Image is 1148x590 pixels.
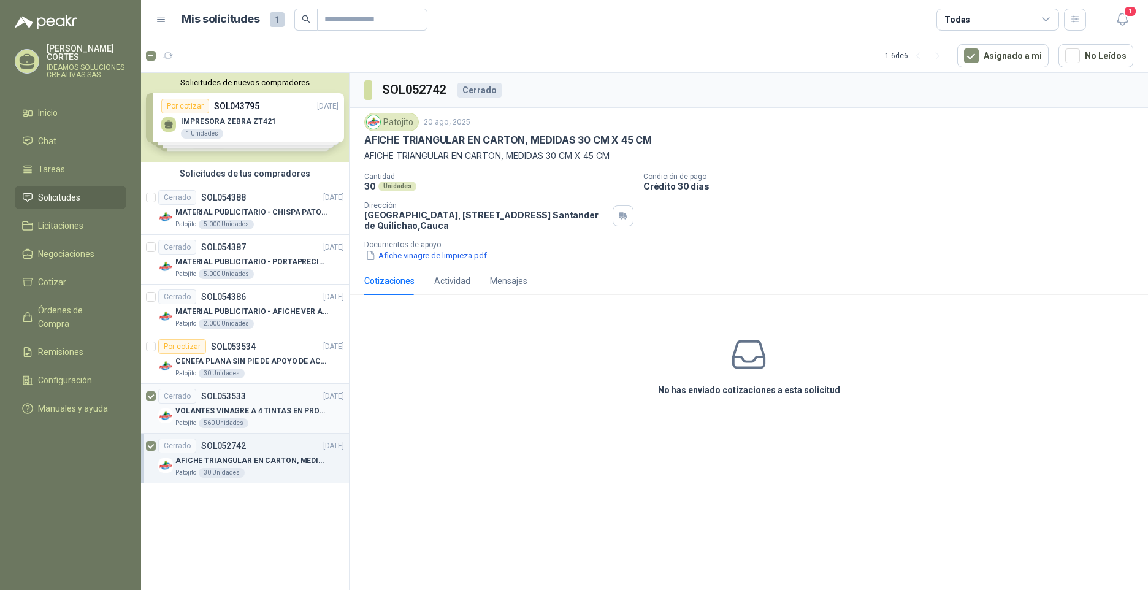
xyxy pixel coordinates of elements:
[1058,44,1133,67] button: No Leídos
[158,190,196,205] div: Cerrado
[15,186,126,209] a: Solicitudes
[146,78,344,87] button: Solicitudes de nuevos compradores
[199,468,245,478] div: 30 Unidades
[158,309,173,324] img: Company Logo
[38,247,94,261] span: Negociaciones
[364,134,652,147] p: AFICHE TRIANGULAR EN CARTON, MEDIDAS 30 CM X 45 CM
[201,392,246,400] p: SOL053533
[38,374,92,387] span: Configuración
[38,304,115,331] span: Órdenes de Compra
[158,259,173,274] img: Company Logo
[201,193,246,202] p: SOL054388
[175,369,196,378] p: Patojito
[175,468,196,478] p: Patojito
[175,256,328,268] p: MATERIAL PUBLICITARIO - PORTAPRECIOS VER ADJUNTO
[490,274,527,288] div: Mensajes
[199,418,248,428] div: 560 Unidades
[658,383,840,397] h3: No has enviado cotizaciones a esta solicitud
[15,15,77,29] img: Logo peakr
[38,191,80,204] span: Solicitudes
[158,408,173,423] img: Company Logo
[158,389,196,404] div: Cerrado
[175,455,328,467] p: AFICHE TRIANGULAR EN CARTON, MEDIDAS 30 CM X 45 CM
[38,163,65,176] span: Tareas
[38,134,56,148] span: Chat
[364,249,488,262] button: Afiche vinagre de limpieza.pdf
[323,440,344,452] p: [DATE]
[158,339,206,354] div: Por cotizar
[175,405,328,417] p: VOLANTES VINAGRE A 4 TINTAS EN PROPALCOTE VER ARCHIVO ADJUNTO
[175,418,196,428] p: Patojito
[175,356,328,367] p: CENEFA PLANA SIN PIE DE APOYO DE ACUERDO A LA IMAGEN ADJUNTA
[141,73,349,162] div: Solicitudes de nuevos compradoresPor cotizarSOL043795[DATE] IMPRESORA ZEBRA ZT4211 UnidadesPor co...
[38,402,108,415] span: Manuales y ayuda
[364,181,376,191] p: 30
[364,149,1133,163] p: AFICHE TRIANGULAR EN CARTON, MEDIDAS 30 CM X 45 CM
[182,10,260,28] h1: Mis solicitudes
[38,275,66,289] span: Cotizar
[141,185,349,235] a: CerradoSOL054388[DATE] Company LogoMATERIAL PUBLICITARIO - CHISPA PATOJITO VER ADJUNTOPatojito5.0...
[201,293,246,301] p: SOL054386
[175,207,328,218] p: MATERIAL PUBLICITARIO - CHISPA PATOJITO VER ADJUNTO
[323,192,344,204] p: [DATE]
[158,458,173,473] img: Company Logo
[199,369,245,378] div: 30 Unidades
[141,434,349,483] a: CerradoSOL052742[DATE] Company LogoAFICHE TRIANGULAR EN CARTON, MEDIDAS 30 CM X 45 CMPatojito30 U...
[158,210,173,224] img: Company Logo
[38,219,83,232] span: Licitaciones
[15,129,126,153] a: Chat
[323,242,344,253] p: [DATE]
[364,201,608,210] p: Dirección
[175,306,328,318] p: MATERIAL PUBLICITARIO - AFICHE VER ADJUNTO
[323,341,344,353] p: [DATE]
[38,345,83,359] span: Remisiones
[378,182,416,191] div: Unidades
[141,235,349,285] a: CerradoSOL054387[DATE] Company LogoMATERIAL PUBLICITARIO - PORTAPRECIOS VER ADJUNTOPatojito5.000 ...
[141,334,349,384] a: Por cotizarSOL053534[DATE] Company LogoCENEFA PLANA SIN PIE DE APOYO DE ACUERDO A LA IMAGEN ADJUN...
[175,319,196,329] p: Patojito
[141,384,349,434] a: CerradoSOL053533[DATE] Company LogoVOLANTES VINAGRE A 4 TINTAS EN PROPALCOTE VER ARCHIVO ADJUNTOP...
[201,243,246,251] p: SOL054387
[323,391,344,402] p: [DATE]
[199,220,254,229] div: 5.000 Unidades
[457,83,502,98] div: Cerrado
[158,240,196,255] div: Cerrado
[175,220,196,229] p: Patojito
[364,240,1143,249] p: Documentos de apoyo
[15,101,126,125] a: Inicio
[201,442,246,450] p: SOL052742
[643,172,1143,181] p: Condición de pago
[47,64,126,79] p: IDEAMOS SOLUCIONES CREATIVAS SAS
[47,44,126,61] p: [PERSON_NAME] CORTES
[302,15,310,23] span: search
[323,291,344,303] p: [DATE]
[1123,6,1137,17] span: 1
[15,242,126,266] a: Negociaciones
[141,162,349,185] div: Solicitudes de tus compradores
[643,181,1143,191] p: Crédito 30 días
[158,439,196,453] div: Cerrado
[15,158,126,181] a: Tareas
[199,319,254,329] div: 2.000 Unidades
[424,117,470,128] p: 20 ago, 2025
[199,269,254,279] div: 5.000 Unidades
[158,359,173,374] img: Company Logo
[270,12,285,27] span: 1
[434,274,470,288] div: Actividad
[38,106,58,120] span: Inicio
[957,44,1049,67] button: Asignado a mi
[15,270,126,294] a: Cotizar
[944,13,970,26] div: Todas
[382,80,448,99] h3: SOL052742
[364,172,633,181] p: Cantidad
[364,210,608,231] p: [GEOGRAPHIC_DATA], [STREET_ADDRESS] Santander de Quilichao , Cauca
[364,274,415,288] div: Cotizaciones
[1111,9,1133,31] button: 1
[175,269,196,279] p: Patojito
[15,397,126,420] a: Manuales y ayuda
[15,340,126,364] a: Remisiones
[211,342,256,351] p: SOL053534
[15,299,126,335] a: Órdenes de Compra
[364,113,419,131] div: Patojito
[158,289,196,304] div: Cerrado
